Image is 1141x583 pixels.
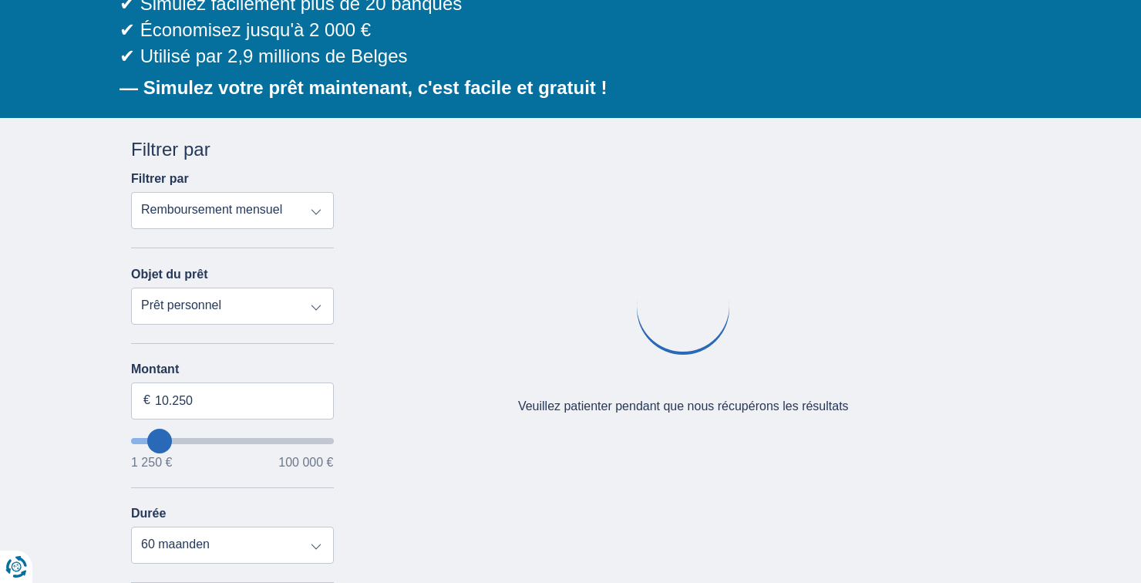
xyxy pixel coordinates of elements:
font: 1 250 € [131,456,172,469]
font: ✔ Utilisé par 2,9 millions de Belges [119,45,408,66]
font: — Simulez votre prêt maintenant, c'est facile et gratuit ! [119,77,608,98]
input: vouloir emprunter [131,438,334,444]
font: Veuillez patienter pendant que nous récupérons les résultats [518,399,849,413]
font: Objet du prêt [131,268,208,281]
font: Filtrer par [131,139,210,160]
font: ✔ Économisez jusqu'à 2 000 € [119,19,371,40]
font: Filtrer par [131,172,189,185]
font: Durée [131,507,166,520]
font: 100 000 € [278,456,333,469]
font: Montant [131,362,179,376]
font: € [143,393,150,406]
